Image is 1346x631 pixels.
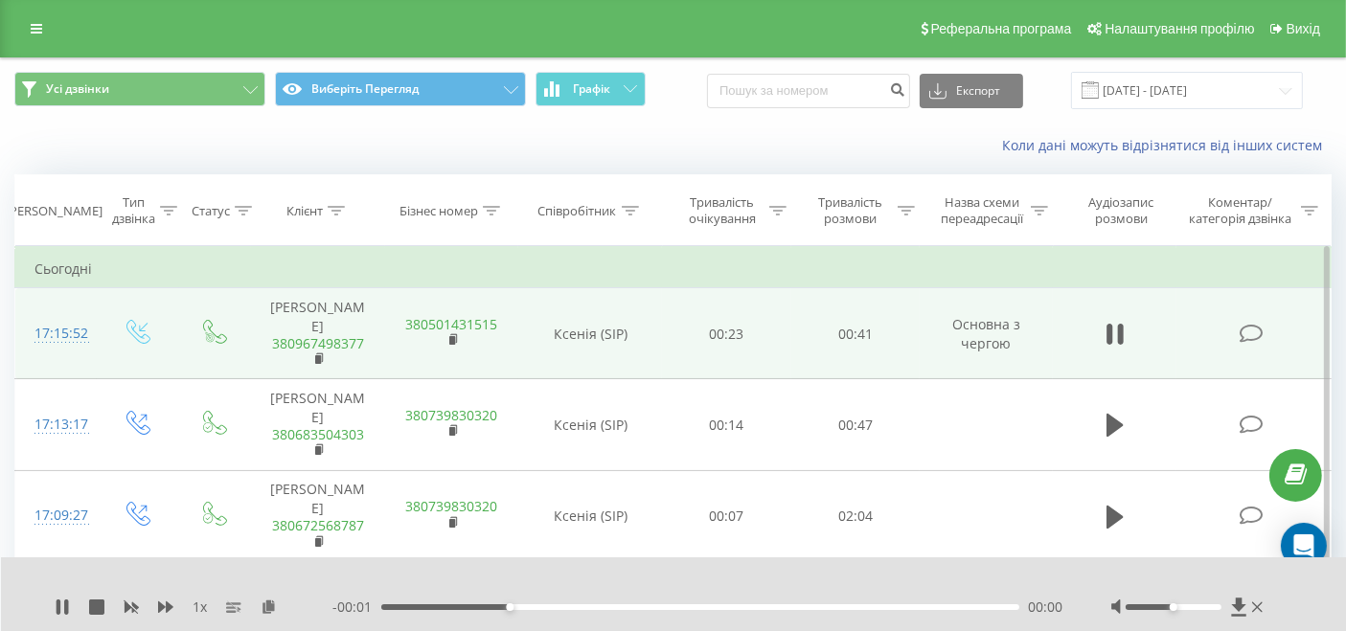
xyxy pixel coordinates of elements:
font: [PERSON_NAME] [271,298,366,335]
font: 17:09:27 [34,506,88,524]
font: Ксенія (SIP) [554,507,627,525]
font: 00:47 [838,416,873,434]
font: Співробітник [538,202,617,219]
font: Аудіозапис розмови [1088,193,1153,227]
font: Статус [192,202,230,219]
a: 380739830320 [406,497,498,515]
font: Графік [573,80,610,97]
font: Тип дзвінка [112,193,155,227]
input: Пошук за номером [707,74,910,108]
font: x [200,597,207,616]
a: 380967498377 [272,334,364,352]
font: Коли дані можуть відрізнятися від інших систем [1002,136,1322,154]
a: 380683504303 [272,425,364,443]
font: Назва схеми переадресації [941,193,1023,227]
font: Бізнес номер [399,202,478,219]
button: Усі дзвінки [14,72,265,106]
font: 17:15:52 [34,324,88,342]
font: Експорт [956,82,1000,99]
a: 380672568787 [272,516,364,534]
font: 1 [193,597,200,616]
a: 380739830320 [406,406,498,424]
font: 02:04 [838,507,873,525]
button: Графік [536,72,646,106]
font: Коментар/категорія дзвінка [1189,193,1291,227]
font: Тривалість розмови [818,193,882,227]
div: Open Intercom Messenger [1281,523,1327,569]
font: 00:14 [710,416,744,434]
a: 380501431515 [406,315,498,333]
font: 00:23 [710,325,744,343]
font: Клієнт [286,202,323,219]
div: Accessibility label [506,603,513,611]
a: Коли дані можуть відрізнятися від інших систем [1002,136,1332,154]
font: - [332,597,337,616]
font: Ксенія (SIP) [554,325,627,343]
font: [PERSON_NAME] [6,202,103,219]
font: Сьогодні [34,259,92,278]
font: Тривалість очікування [689,193,756,227]
font: Виберіть Перегляд [311,80,419,97]
font: Реферальна програма [931,21,1072,36]
div: Accessibility label [1170,603,1177,611]
font: 00:00 [1029,597,1063,616]
font: [PERSON_NAME] [271,480,366,517]
font: 00:07 [710,507,744,525]
button: Виберіть Перегляд [275,72,526,106]
font: Налаштування профілю [1105,21,1254,36]
font: Основна з чергою [952,315,1020,352]
button: Експорт [920,74,1023,108]
font: Ксенія (SIP) [554,416,627,434]
font: [PERSON_NAME] [271,389,366,426]
font: 00:41 [838,325,873,343]
font: Усі дзвінки [46,80,109,97]
font: 17:13:17 [34,415,88,433]
font: Вихід [1287,21,1320,36]
font: 00:01 [337,597,372,616]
